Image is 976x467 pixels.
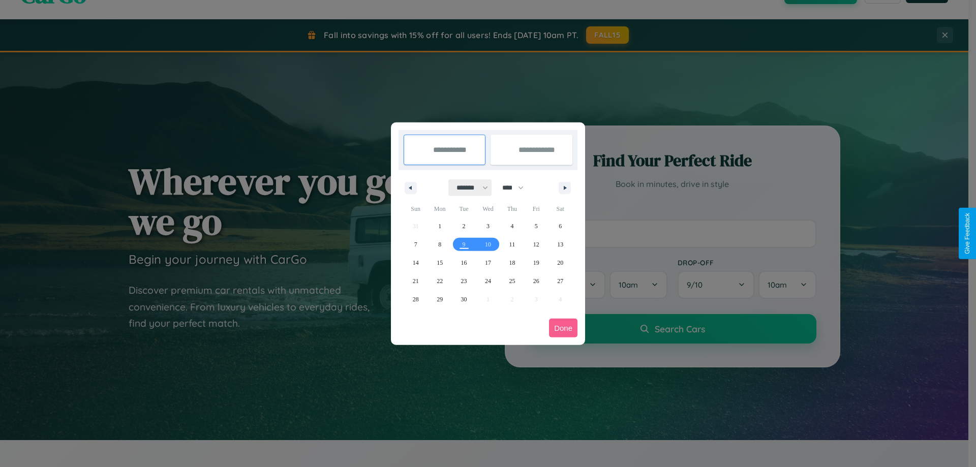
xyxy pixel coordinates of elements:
[404,235,428,254] button: 7
[535,217,538,235] span: 5
[509,235,515,254] span: 11
[548,235,572,254] button: 13
[549,319,577,337] button: Done
[404,290,428,308] button: 28
[476,217,500,235] button: 3
[509,254,515,272] span: 18
[404,201,428,217] span: Sun
[485,235,491,254] span: 10
[404,254,428,272] button: 14
[414,235,417,254] span: 7
[509,272,515,290] span: 25
[438,217,441,235] span: 1
[404,272,428,290] button: 21
[461,290,467,308] span: 30
[559,217,562,235] span: 6
[485,272,491,290] span: 24
[428,217,451,235] button: 1
[463,217,466,235] span: 2
[548,254,572,272] button: 20
[500,254,524,272] button: 18
[413,254,419,272] span: 14
[485,254,491,272] span: 17
[524,217,548,235] button: 5
[452,235,476,254] button: 9
[557,235,563,254] span: 13
[428,290,451,308] button: 29
[533,254,539,272] span: 19
[461,254,467,272] span: 16
[500,201,524,217] span: Thu
[476,254,500,272] button: 17
[452,217,476,235] button: 2
[557,254,563,272] span: 20
[557,272,563,290] span: 27
[524,254,548,272] button: 19
[533,272,539,290] span: 26
[500,217,524,235] button: 4
[476,272,500,290] button: 24
[548,201,572,217] span: Sat
[510,217,513,235] span: 4
[452,254,476,272] button: 16
[428,235,451,254] button: 8
[533,235,539,254] span: 12
[438,235,441,254] span: 8
[500,272,524,290] button: 25
[548,217,572,235] button: 6
[476,201,500,217] span: Wed
[524,201,548,217] span: Fri
[428,254,451,272] button: 15
[548,272,572,290] button: 27
[452,272,476,290] button: 23
[452,290,476,308] button: 30
[524,272,548,290] button: 26
[476,235,500,254] button: 10
[486,217,490,235] span: 3
[413,290,419,308] span: 28
[964,213,971,254] div: Give Feedback
[437,254,443,272] span: 15
[524,235,548,254] button: 12
[500,235,524,254] button: 11
[437,290,443,308] span: 29
[428,201,451,217] span: Mon
[437,272,443,290] span: 22
[452,201,476,217] span: Tue
[461,272,467,290] span: 23
[463,235,466,254] span: 9
[428,272,451,290] button: 22
[413,272,419,290] span: 21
